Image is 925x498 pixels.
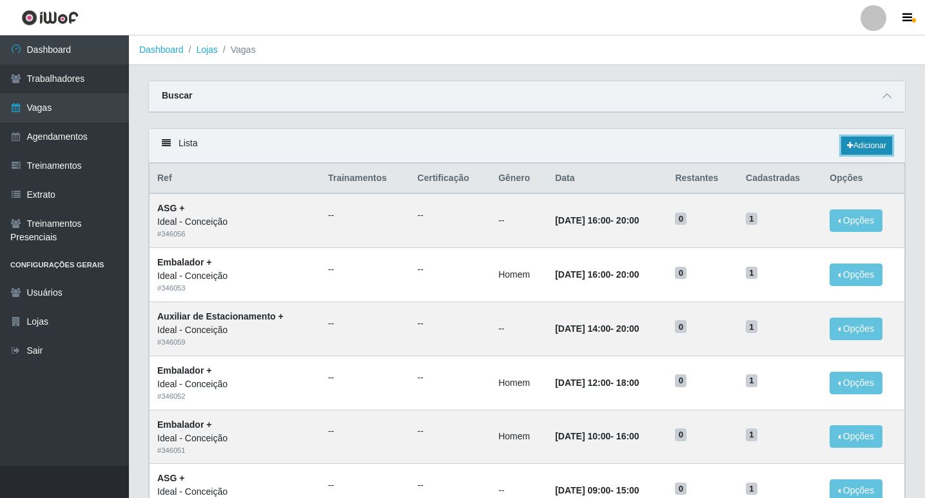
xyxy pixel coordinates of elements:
span: 1 [746,483,757,495]
ul: -- [328,209,402,222]
div: Lista [149,129,905,163]
strong: Auxiliar de Estacionamento + [157,311,284,321]
time: [DATE] 12:00 [555,378,610,388]
ul: -- [418,425,483,438]
time: 18:00 [616,378,639,388]
div: Ideal - Conceição [157,269,313,283]
div: # 346052 [157,391,313,402]
a: Dashboard [139,44,184,55]
strong: - [555,431,639,441]
strong: Embalador + [157,419,211,430]
ul: -- [328,371,402,385]
time: [DATE] 16:00 [555,215,610,225]
time: 20:00 [616,269,639,280]
strong: Embalador + [157,257,211,267]
div: # 346051 [157,445,313,456]
span: 1 [746,213,757,225]
button: Opções [830,263,882,286]
time: 15:00 [616,485,639,495]
time: [DATE] 10:00 [555,431,610,441]
th: Certificação [410,164,491,194]
ul: -- [328,479,402,492]
td: -- [491,193,547,247]
div: Ideal - Conceição [157,323,313,337]
th: Data [547,164,667,194]
time: [DATE] 09:00 [555,485,610,495]
th: Cadastradas [738,164,822,194]
button: Opções [830,425,882,448]
span: 0 [675,374,686,387]
time: 20:00 [616,215,639,225]
li: Vagas [218,43,256,57]
span: 1 [746,267,757,280]
strong: - [555,269,639,280]
a: Adicionar [841,137,892,155]
ul: -- [418,479,483,492]
span: 0 [675,267,686,280]
ul: -- [418,371,483,385]
time: 20:00 [616,323,639,334]
span: 1 [746,428,757,441]
th: Gênero [491,164,547,194]
span: 0 [675,320,686,333]
div: # 346056 [157,229,313,240]
div: Ideal - Conceição [157,432,313,445]
strong: - [555,378,639,388]
ul: -- [418,263,483,276]
strong: Embalador + [157,365,211,376]
a: Lojas [196,44,217,55]
strong: Buscar [162,90,192,101]
img: CoreUI Logo [21,10,79,26]
strong: - [555,215,639,225]
span: 1 [746,374,757,387]
th: Ref [150,164,320,194]
th: Opções [822,164,904,194]
ul: -- [328,425,402,438]
strong: ASG + [157,473,184,483]
div: # 346059 [157,337,313,348]
span: 0 [675,213,686,225]
th: Restantes [667,164,738,194]
div: Ideal - Conceição [157,215,313,229]
strong: - [555,323,639,334]
td: Homem [491,248,547,302]
nav: breadcrumb [129,35,925,65]
strong: - [555,485,639,495]
div: Ideal - Conceição [157,378,313,391]
button: Opções [830,209,882,232]
ul: -- [418,317,483,330]
button: Opções [830,372,882,394]
ul: -- [328,263,402,276]
th: Trainamentos [320,164,410,194]
time: [DATE] 16:00 [555,269,610,280]
td: Homem [491,356,547,410]
ul: -- [328,317,402,330]
span: 1 [746,320,757,333]
td: Homem [491,410,547,464]
td: -- [491,302,547,356]
ul: -- [418,209,483,222]
button: Opções [830,318,882,340]
div: # 346053 [157,283,313,294]
span: 0 [675,428,686,441]
strong: ASG + [157,203,184,213]
time: [DATE] 14:00 [555,323,610,334]
time: 16:00 [616,431,639,441]
span: 0 [675,483,686,495]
